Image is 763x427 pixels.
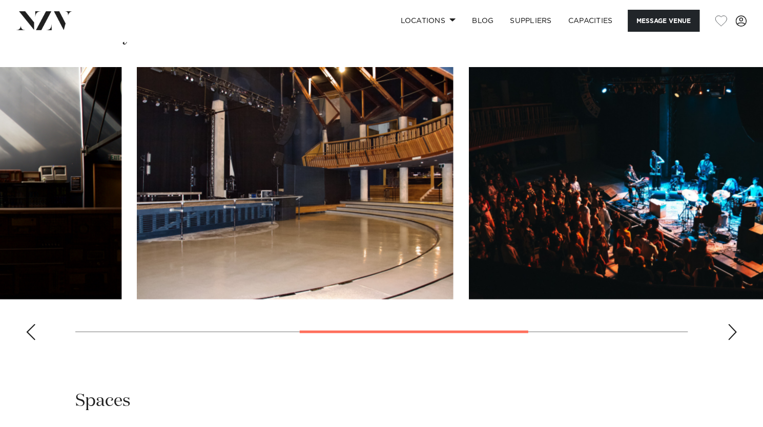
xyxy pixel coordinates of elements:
a: Locations [392,10,464,32]
img: nzv-logo.png [16,11,72,30]
swiper-slide: 3 / 5 [137,67,453,299]
h2: Spaces [75,389,131,412]
button: Message Venue [628,10,699,32]
a: SUPPLIERS [502,10,560,32]
a: Capacities [560,10,621,32]
a: BLOG [464,10,502,32]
